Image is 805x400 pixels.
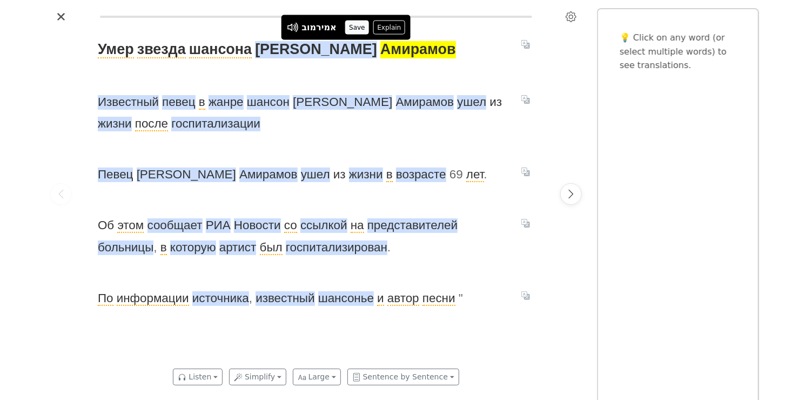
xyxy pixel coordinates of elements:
[219,241,257,255] span: артист
[135,117,168,131] span: после
[256,291,314,306] span: известный
[160,241,167,255] span: в
[380,41,456,58] span: Амирамов
[98,117,132,131] span: жизни
[173,369,223,385] button: Listen
[562,8,580,25] button: Settings
[98,218,114,233] span: Об
[333,168,346,182] span: из
[347,369,459,385] button: Sentence by Sentence
[206,218,231,233] span: РИА
[484,168,487,181] span: .
[199,95,205,110] span: в
[229,369,286,385] button: Simplify
[517,165,534,178] button: Translate sentence
[260,241,283,255] span: был
[318,291,374,306] span: шансонье
[373,21,405,35] button: Explain
[517,38,534,51] button: Translate sentence
[387,291,419,306] span: автор
[117,291,189,306] span: информации
[52,8,70,25] button: Close
[209,95,244,110] span: жанре
[293,95,392,110] span: [PERSON_NAME]
[386,168,393,182] span: в
[98,95,159,110] span: Известный
[301,168,330,182] span: ушел
[286,241,387,255] span: госпитализирован
[349,168,383,182] span: жизни
[153,241,157,254] span: ,
[450,168,463,182] span: 69
[137,168,236,182] span: [PERSON_NAME]
[387,241,391,254] span: .
[517,216,534,229] button: Translate sentence
[457,95,486,110] span: ушел
[293,369,341,385] button: Large
[345,21,369,35] button: Save
[367,218,458,233] span: представителей
[517,93,534,106] button: Translate sentence
[239,168,297,182] span: Амирамов
[459,291,463,305] span: "
[284,218,297,233] span: со
[249,291,252,305] span: ,
[98,41,134,58] span: Умер
[117,218,144,233] span: этом
[396,168,446,182] span: возрасте
[301,21,336,34] div: אמירמוב
[466,168,484,182] span: лет
[422,291,455,306] span: песни
[489,95,502,110] span: из
[98,168,133,182] span: Певец
[162,95,196,110] span: певец
[98,241,153,255] span: больницы
[620,31,736,72] p: 💡 Click on any word (or select multiple words) to see translations.
[377,291,384,306] span: и
[50,183,72,205] button: Previous page
[396,95,454,110] span: Амирамов
[192,291,249,306] span: источника
[247,95,290,110] span: шансон
[255,41,377,58] span: [PERSON_NAME]
[147,218,203,233] span: сообщает
[100,16,532,18] div: Reading progress
[137,41,186,58] span: звезда
[98,291,113,306] span: По
[171,117,260,131] span: госпитализации
[517,289,534,302] button: Translate sentence
[560,183,582,205] button: Next page
[189,41,252,58] span: шансона
[351,218,364,233] span: на
[170,241,216,255] span: которую
[300,218,347,233] span: ссылкой
[234,218,281,233] span: Новости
